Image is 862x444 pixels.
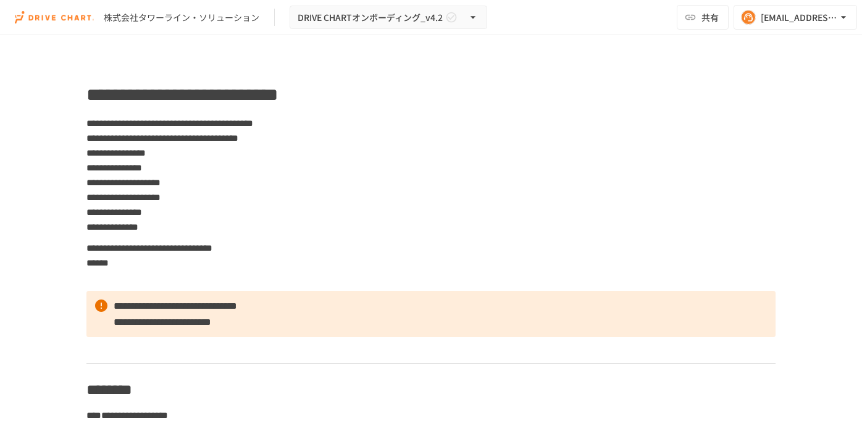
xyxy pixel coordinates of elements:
button: [EMAIL_ADDRESS][DOMAIN_NAME] [734,5,857,30]
span: DRIVE CHARTオンボーディング_v4.2 [298,10,443,25]
div: [EMAIL_ADDRESS][DOMAIN_NAME] [761,10,837,25]
button: DRIVE CHARTオンボーディング_v4.2 [290,6,487,30]
img: i9VDDS9JuLRLX3JIUyK59LcYp6Y9cayLPHs4hOxMB9W [15,7,94,27]
button: 共有 [677,5,729,30]
span: 共有 [701,10,719,24]
div: 株式会社タワーライン・ソリューション [104,11,259,24]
